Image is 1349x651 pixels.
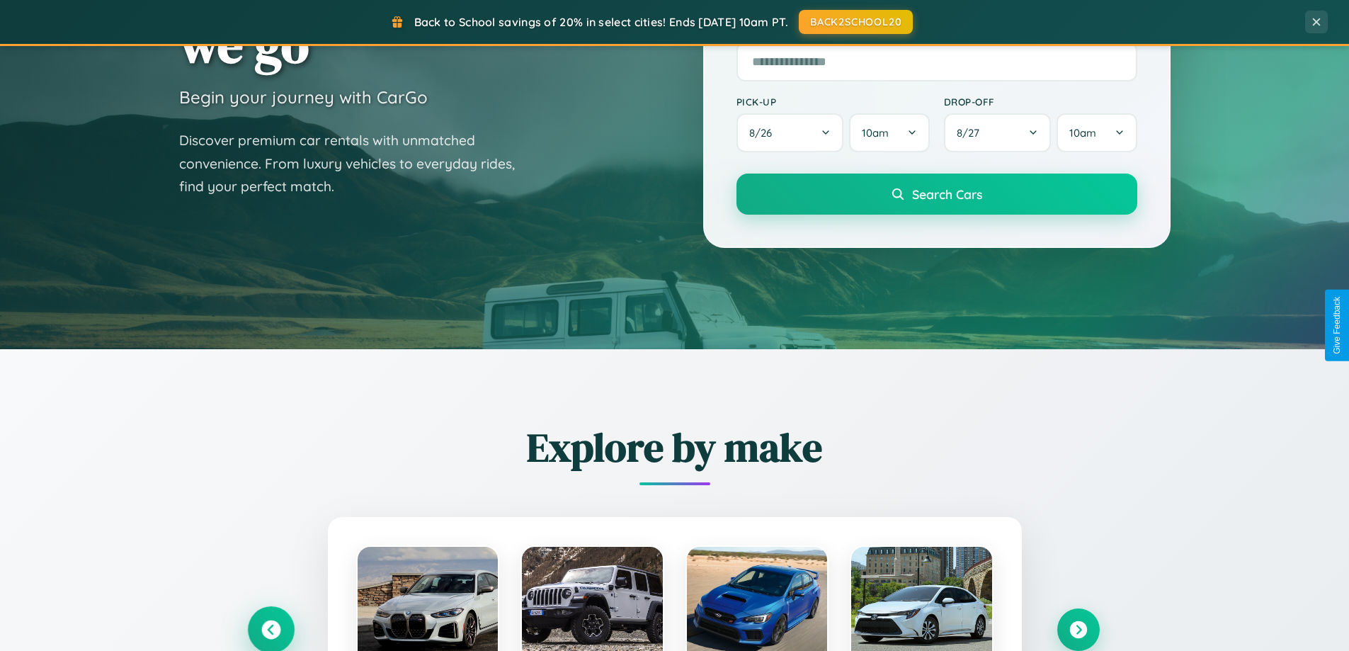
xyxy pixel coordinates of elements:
span: 10am [1069,126,1096,140]
button: 10am [849,113,929,152]
button: 8/27 [944,113,1052,152]
button: 8/26 [736,113,844,152]
span: 10am [862,126,889,140]
span: 8 / 26 [749,126,779,140]
button: Search Cars [736,174,1137,215]
label: Drop-off [944,96,1137,108]
h3: Begin your journey with CarGo [179,86,428,108]
span: 8 / 27 [957,126,986,140]
button: BACK2SCHOOL20 [799,10,913,34]
label: Pick-up [736,96,930,108]
div: Give Feedback [1332,297,1342,354]
h2: Explore by make [250,420,1100,475]
p: Discover premium car rentals with unmatched convenience. From luxury vehicles to everyday rides, ... [179,129,533,198]
span: Back to School savings of 20% in select cities! Ends [DATE] 10am PT. [414,15,788,29]
span: Search Cars [912,186,982,202]
button: 10am [1057,113,1137,152]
